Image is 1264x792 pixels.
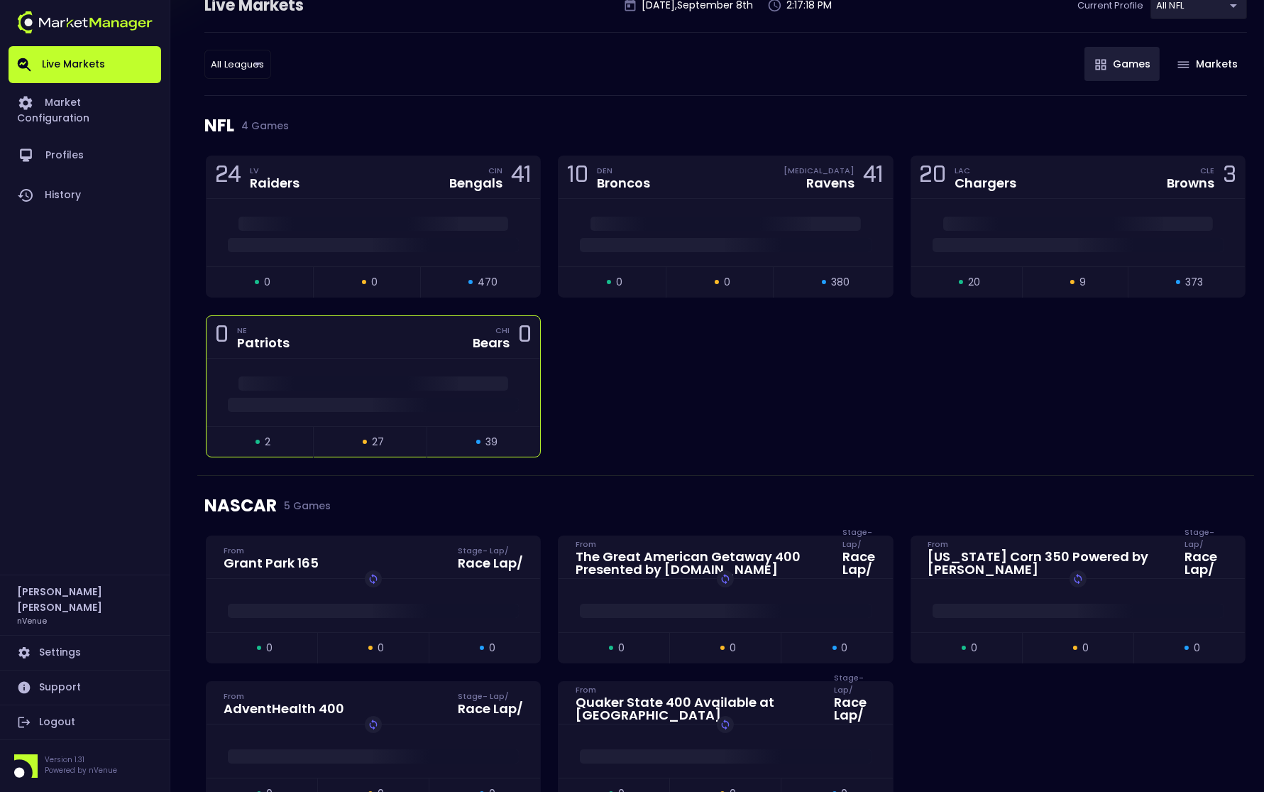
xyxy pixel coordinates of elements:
[971,641,977,656] span: 0
[9,175,161,215] a: History
[250,165,299,176] div: LV
[576,550,825,576] div: The Great American Getaway 400 Presented by [DOMAIN_NAME]
[864,164,884,190] div: 41
[9,705,161,739] a: Logout
[9,671,161,705] a: Support
[842,641,848,656] span: 0
[9,136,161,175] a: Profiles
[204,50,271,79] div: All NFL
[372,435,384,450] span: 27
[237,337,290,349] div: Patriots
[1167,177,1214,190] div: Browns
[1072,573,1084,585] img: replayImg
[204,96,1247,156] div: NFL
[250,177,299,190] div: Raiders
[843,538,876,550] div: Stage - Lap /
[204,476,1247,536] div: NASCAR
[215,164,241,190] div: 24
[567,164,588,190] div: 10
[616,275,622,290] span: 0
[265,435,270,450] span: 2
[576,538,825,550] div: From
[458,690,523,702] div: Stage - Lap /
[730,641,736,656] span: 0
[458,557,523,570] div: Race Lap /
[597,177,650,190] div: Broncos
[224,545,319,556] div: From
[1082,641,1089,656] span: 0
[488,165,502,176] div: CIN
[807,177,855,190] div: Ravens
[17,584,153,615] h2: [PERSON_NAME] [PERSON_NAME]
[720,573,731,585] img: replayImg
[458,703,523,715] div: Race Lap /
[928,550,1168,576] div: [US_STATE] Corn 350 Powered by [PERSON_NAME]
[1223,164,1236,190] div: 3
[1095,59,1106,70] img: gameIcon
[485,435,498,450] span: 39
[17,615,47,626] h3: nVenue
[458,545,523,556] div: Stage - Lap /
[9,46,161,83] a: Live Markets
[371,275,378,290] span: 0
[511,164,532,190] div: 41
[955,165,1017,176] div: LAC
[955,177,1017,190] div: Chargers
[920,164,947,190] div: 20
[378,641,384,656] span: 0
[495,325,510,336] div: CHI
[1185,275,1203,290] span: 373
[1084,47,1160,81] button: Games
[1194,641,1200,656] span: 0
[724,275,730,290] span: 0
[478,275,498,290] span: 470
[237,325,290,336] div: NE
[831,275,850,290] span: 380
[473,337,510,349] div: Bears
[1079,275,1086,290] span: 9
[1200,165,1214,176] div: CLE
[264,275,270,290] span: 0
[843,550,876,576] div: Race Lap /
[1167,47,1247,81] button: Markets
[368,719,379,730] img: replayImg
[968,275,980,290] span: 20
[17,11,153,33] img: logo
[449,177,502,190] div: Bengals
[368,573,379,585] img: replayImg
[45,754,117,765] p: Version 1.31
[224,703,344,715] div: AdventHealth 400
[266,641,273,656] span: 0
[834,684,875,695] div: Stage - Lap /
[9,636,161,670] a: Settings
[9,754,161,778] div: Version 1.31Powered by nVenue
[1185,550,1228,576] div: Race Lap /
[224,690,344,702] div: From
[224,557,319,570] div: Grant Park 165
[576,684,817,695] div: From
[277,500,331,511] span: 5 Games
[1177,61,1189,68] img: gameIcon
[784,165,855,176] div: [MEDICAL_DATA]
[215,324,229,350] div: 0
[9,83,161,136] a: Market Configuration
[618,641,625,656] span: 0
[576,696,817,722] div: Quaker State 400 Available at [GEOGRAPHIC_DATA]
[834,696,875,722] div: Race Lap /
[1185,538,1228,550] div: Stage - Lap /
[234,120,289,131] span: 4 Games
[720,719,731,730] img: replayImg
[518,324,532,350] div: 0
[45,765,117,776] p: Powered by nVenue
[597,165,650,176] div: DEN
[928,538,1168,550] div: From
[489,641,495,656] span: 0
